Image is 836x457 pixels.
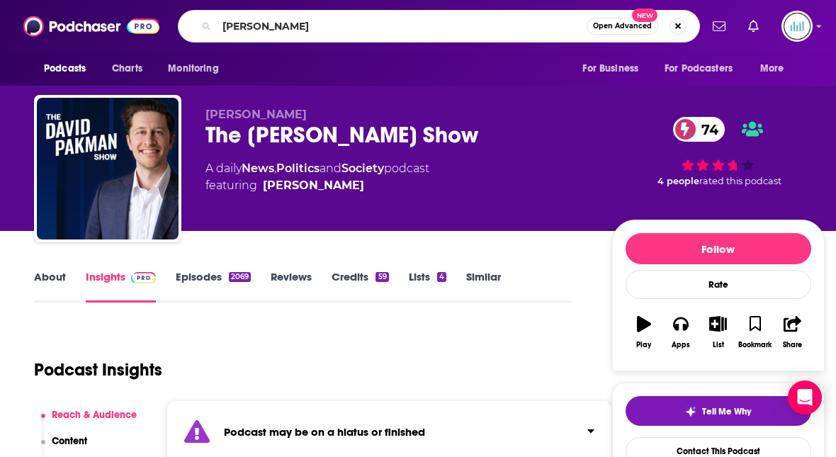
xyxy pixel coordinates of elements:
[707,14,731,38] a: Show notifications dropdown
[738,341,772,349] div: Bookmark
[632,9,657,22] span: New
[612,108,825,196] div: 74 4 peoplerated this podcast
[626,270,811,299] div: Rate
[750,55,802,82] button: open menu
[224,425,425,439] strong: Podcast may be on a hiatus or finished
[332,270,388,303] a: Credits59
[205,108,307,121] span: [PERSON_NAME]
[582,59,638,79] span: For Business
[34,359,162,380] h1: Podcast Insights
[774,307,810,358] button: Share
[673,117,725,142] a: 74
[34,55,104,82] button: open menu
[409,270,446,303] a: Lists4
[375,272,388,282] div: 59
[466,270,501,303] a: Similar
[788,380,822,414] div: Open Intercom Messenger
[687,117,725,142] span: 74
[626,396,811,426] button: tell me why sparkleTell Me Why
[131,272,156,283] img: Podchaser Pro
[229,272,251,282] div: 2069
[205,177,429,194] span: featuring
[263,177,364,194] a: David Pakman
[760,59,784,79] span: More
[158,55,237,82] button: open menu
[657,176,699,186] span: 4 people
[112,59,142,79] span: Charts
[178,10,700,43] div: Search podcasts, credits, & more...
[702,406,751,417] span: Tell Me Why
[205,160,429,194] div: A daily podcast
[242,162,274,175] a: News
[699,176,781,186] span: rated this podcast
[274,162,276,175] span: ,
[341,162,384,175] a: Society
[742,14,764,38] a: Show notifications dropdown
[37,98,179,239] img: The David Pakman Show
[626,307,662,358] button: Play
[672,341,690,349] div: Apps
[320,162,341,175] span: and
[783,341,802,349] div: Share
[41,409,137,435] button: Reach & Audience
[699,307,736,358] button: List
[713,341,724,349] div: List
[103,55,151,82] a: Charts
[34,270,66,303] a: About
[276,162,320,175] a: Politics
[662,307,699,358] button: Apps
[781,11,813,42] span: Logged in as podglomerate
[437,272,446,282] div: 4
[44,59,86,79] span: Podcasts
[52,435,87,447] p: Content
[655,55,753,82] button: open menu
[593,23,652,30] span: Open Advanced
[665,59,733,79] span: For Podcasters
[176,270,251,303] a: Episodes2069
[587,18,658,35] button: Open AdvancedNew
[781,11,813,42] img: User Profile
[86,270,156,303] a: InsightsPodchaser Pro
[271,270,312,303] a: Reviews
[217,15,587,38] input: Search podcasts, credits, & more...
[52,409,137,421] p: Reach & Audience
[737,307,774,358] button: Bookmark
[685,406,696,417] img: tell me why sparkle
[636,341,651,349] div: Play
[626,233,811,264] button: Follow
[168,59,218,79] span: Monitoring
[781,11,813,42] button: Show profile menu
[572,55,656,82] button: open menu
[23,13,159,40] img: Podchaser - Follow, Share and Rate Podcasts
